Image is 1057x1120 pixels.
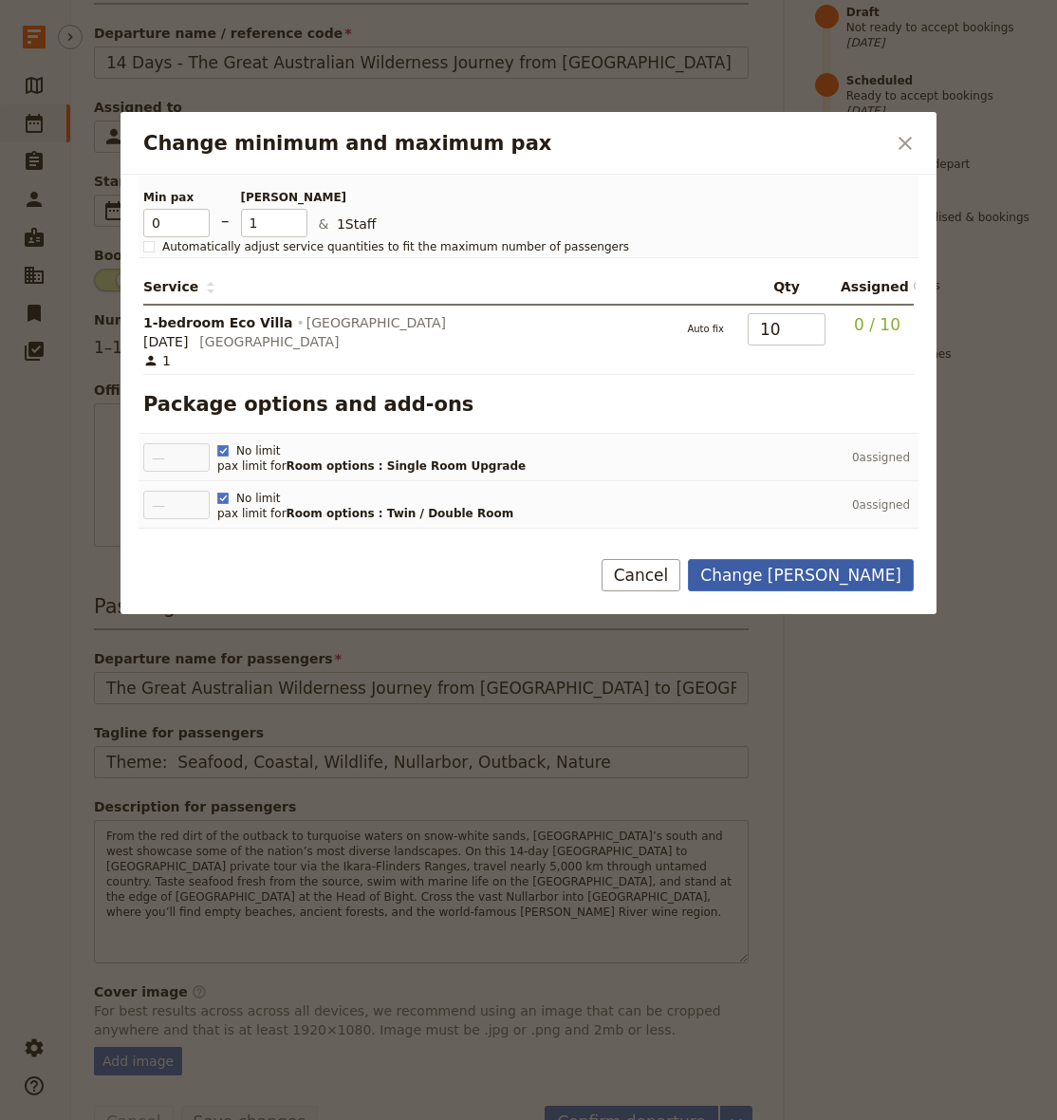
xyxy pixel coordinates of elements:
[678,317,732,342] button: Auto fix
[748,313,825,345] input: —
[162,239,629,254] span: Automatically adjust service quantities to fit the maximum number of passengers
[854,315,900,334] span: 0 / 10
[143,270,671,306] th: Service
[143,390,914,419] h2: Package options and add-ons
[241,190,307,205] span: [PERSON_NAME]
[287,507,514,520] span: Room options : Twin / Double Room
[852,450,910,465] span: 0 assigned
[833,270,914,306] th: Assigned
[852,497,910,513] span: 0 assigned
[143,443,210,472] input: —
[143,190,210,205] span: Min pax
[319,216,329,232] span: &
[236,443,281,458] span: No limit
[688,559,914,591] button: Change [PERSON_NAME]
[913,280,924,295] span: ​
[678,317,732,336] span: Auto fix
[143,129,885,158] h2: Change minimum and maximum pax
[306,313,446,332] span: [GEOGRAPHIC_DATA]
[143,277,215,296] span: Service
[143,332,188,351] span: [DATE]
[602,559,681,591] button: Cancel
[143,491,210,519] input: —
[143,313,292,332] span: 1-bedroom Eco Villa
[889,127,921,159] button: Close dialog
[740,270,833,306] th: Qty
[241,209,307,237] input: [PERSON_NAME]
[199,332,339,351] div: [GEOGRAPHIC_DATA]
[217,507,513,520] span: pax limit for
[287,459,527,473] span: Room options : Single Room Upgrade
[236,491,281,506] span: No limit
[319,215,903,237] p: 1 Staff
[143,351,171,370] span: 1
[143,209,210,237] input: Min pax
[221,209,230,237] span: –
[217,459,526,473] span: pax limit for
